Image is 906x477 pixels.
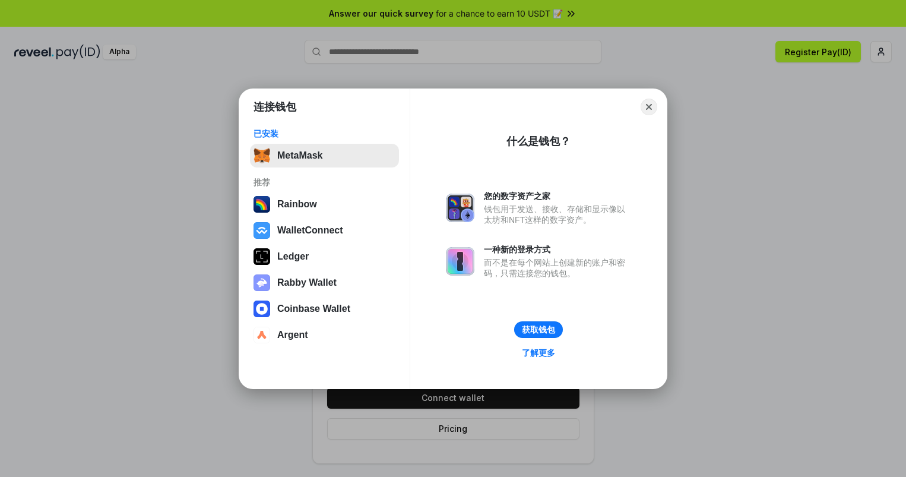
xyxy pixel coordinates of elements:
button: Ledger [250,245,399,268]
div: 钱包用于发送、接收、存储和显示像以太坊和NFT这样的数字资产。 [484,204,631,225]
button: 获取钱包 [514,321,563,338]
div: 获取钱包 [522,324,555,335]
button: Coinbase Wallet [250,297,399,321]
button: Rabby Wallet [250,271,399,295]
img: svg+xml,%3Csvg%20width%3D%22120%22%20height%3D%22120%22%20viewBox%3D%220%200%20120%20120%22%20fil... [254,196,270,213]
img: svg+xml,%3Csvg%20xmlns%3D%22http%3A%2F%2Fwww.w3.org%2F2000%2Fsvg%22%20width%3D%2228%22%20height%3... [254,248,270,265]
img: svg+xml,%3Csvg%20xmlns%3D%22http%3A%2F%2Fwww.w3.org%2F2000%2Fsvg%22%20fill%3D%22none%22%20viewBox... [446,247,474,276]
div: 而不是在每个网站上创建新的账户和密码，只需连接您的钱包。 [484,257,631,279]
img: svg+xml,%3Csvg%20xmlns%3D%22http%3A%2F%2Fwww.w3.org%2F2000%2Fsvg%22%20fill%3D%22none%22%20viewBox... [446,194,474,222]
img: svg+xml,%3Csvg%20xmlns%3D%22http%3A%2F%2Fwww.w3.org%2F2000%2Fsvg%22%20fill%3D%22none%22%20viewBox... [254,274,270,291]
div: 已安装 [254,128,395,139]
div: Ledger [277,251,309,262]
div: 了解更多 [522,348,555,358]
button: Close [641,99,657,115]
div: Argent [277,330,308,340]
div: Rabby Wallet [277,277,337,288]
button: Rainbow [250,192,399,216]
button: Argent [250,323,399,347]
div: Rainbow [277,199,317,210]
button: WalletConnect [250,219,399,242]
div: 推荐 [254,177,395,188]
div: 什么是钱包？ [506,134,571,149]
img: svg+xml,%3Csvg%20fill%3D%22none%22%20height%3D%2233%22%20viewBox%3D%220%200%2035%2033%22%20width%... [254,147,270,164]
a: 了解更多 [515,345,562,361]
img: svg+xml,%3Csvg%20width%3D%2228%22%20height%3D%2228%22%20viewBox%3D%220%200%2028%2028%22%20fill%3D... [254,222,270,239]
img: svg+xml,%3Csvg%20width%3D%2228%22%20height%3D%2228%22%20viewBox%3D%220%200%2028%2028%22%20fill%3D... [254,301,270,317]
div: Coinbase Wallet [277,304,350,314]
div: 您的数字资产之家 [484,191,631,201]
div: WalletConnect [277,225,343,236]
h1: 连接钱包 [254,100,296,114]
button: MetaMask [250,144,399,168]
img: svg+xml,%3Csvg%20width%3D%2228%22%20height%3D%2228%22%20viewBox%3D%220%200%2028%2028%22%20fill%3D... [254,327,270,343]
div: MetaMask [277,150,322,161]
div: 一种新的登录方式 [484,244,631,255]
